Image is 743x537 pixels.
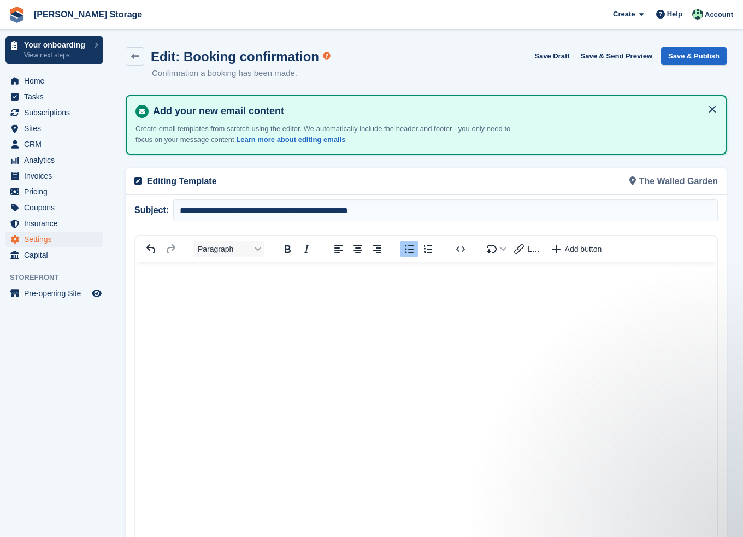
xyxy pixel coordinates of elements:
[10,272,109,283] span: Storefront
[661,47,727,65] button: Save & Publish
[576,47,657,65] button: Save & Send Preview
[5,152,103,168] a: menu
[5,137,103,152] a: menu
[236,135,345,144] a: Learn more about editing emails
[483,241,510,257] button: Insert merge tag
[5,286,103,301] a: menu
[24,50,89,60] p: View next steps
[705,9,733,20] span: Account
[24,200,90,215] span: Coupons
[297,241,316,257] button: Italic
[278,241,297,257] button: Bold
[528,245,541,253] span: Link
[24,247,90,263] span: Capital
[322,51,332,61] div: Tooltip anchor
[692,9,703,20] img: Nicholas Pain
[198,245,251,253] span: Paragraph
[613,9,635,20] span: Create
[510,241,546,257] button: Insert link with variable
[24,41,89,49] p: Your onboarding
[451,241,470,257] button: Source code
[5,232,103,247] a: menu
[24,168,90,184] span: Invoices
[24,286,90,301] span: Pre-opening Site
[530,47,574,65] button: Save Draft
[24,121,90,136] span: Sites
[419,241,438,257] button: Numbered list
[368,241,386,257] button: Align right
[149,105,717,117] h4: Add your new email content
[90,287,103,300] a: Preview store
[24,232,90,247] span: Settings
[5,121,103,136] a: menu
[5,36,103,64] a: Your onboarding View next steps
[24,152,90,168] span: Analytics
[667,9,682,20] span: Help
[24,105,90,120] span: Subscriptions
[151,49,319,64] h1: Edit: Booking confirmation
[5,184,103,199] a: menu
[5,73,103,88] a: menu
[152,67,319,80] p: Confirmation a booking has been made.
[134,204,173,217] span: Subject:
[9,7,25,23] img: stora-icon-8386f47178a22dfd0bd8f6a31ec36ba5ce8667c1dd55bd0f319d3a0aa187defe.svg
[30,5,146,23] a: [PERSON_NAME] Storage
[5,247,103,263] a: menu
[24,184,90,199] span: Pricing
[193,241,264,257] button: Block Paragraph
[565,245,602,253] span: Add button
[5,89,103,104] a: menu
[147,175,420,188] p: Editing Template
[142,241,161,257] button: Undo
[349,241,367,257] button: Align center
[400,241,418,257] button: Bullet list
[546,241,607,257] button: Insert a call-to-action button
[24,89,90,104] span: Tasks
[5,216,103,231] a: menu
[24,216,90,231] span: Insurance
[135,123,518,145] p: Create email templates from scratch using the editor. We automatically include the header and foo...
[426,168,724,194] div: The Walled Garden
[24,73,90,88] span: Home
[5,200,103,215] a: menu
[329,241,348,257] button: Align left
[24,137,90,152] span: CRM
[161,241,180,257] button: Redo
[5,168,103,184] a: menu
[5,105,103,120] a: menu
